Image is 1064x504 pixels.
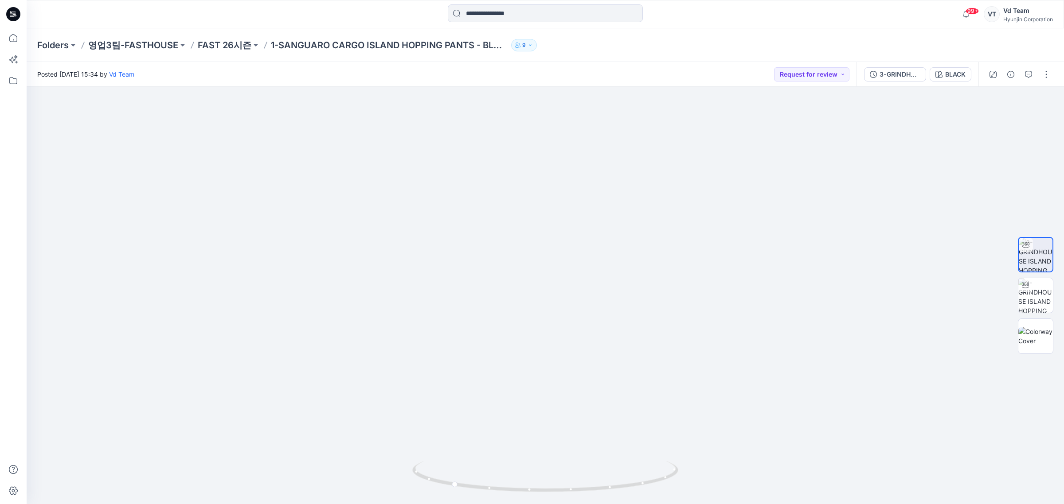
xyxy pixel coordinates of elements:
span: Posted [DATE] 15:34 by [37,70,134,79]
img: 3-GRINDHOUSE ISLAND HOPPING JERSEY + 1 PANT AVATAR [1018,278,1053,313]
div: 3-GRINDHOUSE ISLAND HOPPING JERSEY + 1 PANT [880,70,920,79]
button: Details [1004,67,1018,81]
button: 3-GRINDHOUSE ISLAND HOPPING JERSEY + 1 PANT [864,67,926,81]
span: 99+ [966,8,979,15]
a: Vd Team [109,70,134,78]
div: VT [984,6,1000,22]
div: Vd Team [1003,5,1053,16]
button: BLACK [930,67,971,81]
div: BLACK [945,70,966,79]
img: 3-GRINDHOUSE ISLAND HOPPING JERSEY + 1 PANT [1019,238,1052,271]
a: FAST 26시즌 [198,39,251,51]
p: 9 [522,40,526,50]
button: 9 [511,39,537,51]
a: Folders [37,39,69,51]
div: Hyunjin Corporation [1003,16,1053,23]
a: 영업3팀-FASTHOUSE [88,39,178,51]
p: 1-SANGUARO CARGO ISLAND HOPPING PANTS - BLACK SUB [271,39,508,51]
img: Colorway Cover [1018,327,1053,345]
